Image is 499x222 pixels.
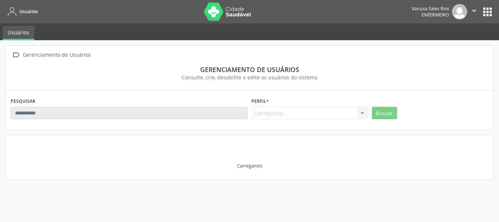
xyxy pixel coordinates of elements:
[11,50,21,60] i: 
[3,26,34,40] a: Usuários
[412,5,449,12] div: Vanusa Sales Rios
[467,4,481,19] button: 
[16,65,483,74] div: Gerenciamento de usuários
[21,50,92,60] div: Gerenciamento de Usuários
[237,163,262,169] div: Carregando
[19,8,38,15] span: Usuários
[372,107,397,119] button: Buscar
[11,50,92,60] a:  Gerenciamento de Usuários
[452,4,467,19] img: img
[422,12,449,18] span: Enfermeiro
[470,7,478,15] i: 
[251,95,269,107] label: Perfil
[5,5,38,18] a: Usuários
[481,5,494,18] button: apps
[16,74,483,81] div: Consulte, crie, desabilite e edite os usuários do sistema
[11,95,35,107] label: PESQUISAR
